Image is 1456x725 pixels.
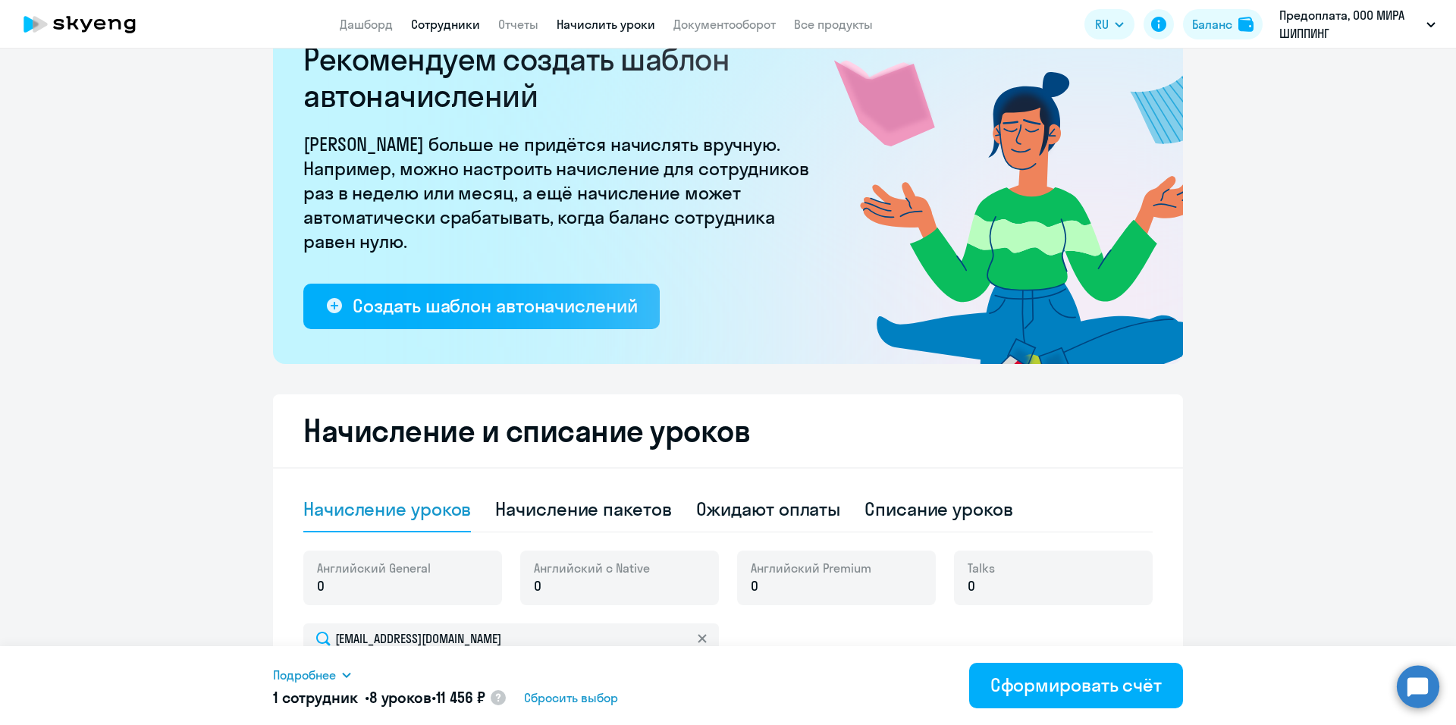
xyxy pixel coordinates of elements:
[557,17,655,32] a: Начислить уроки
[317,576,325,596] span: 0
[673,17,776,32] a: Документооборот
[436,688,485,707] span: 11 456 ₽
[303,284,660,329] button: Создать шаблон автоначислений
[968,576,975,596] span: 0
[273,666,336,684] span: Подробнее
[794,17,873,32] a: Все продукты
[1183,9,1263,39] button: Балансbalance
[340,17,393,32] a: Дашборд
[1238,17,1254,32] img: balance
[303,132,819,253] p: [PERSON_NAME] больше не придётся начислять вручную. Например, можно настроить начисление для сотр...
[369,688,431,707] span: 8 уроков
[1272,6,1443,42] button: Предоплата, ООО МИРА ШИППИНГ
[273,687,485,708] h5: 1 сотрудник • •
[353,293,637,318] div: Создать шаблон автоначислений
[303,41,819,114] h2: Рекомендуем создать шаблон автоначислений
[864,497,1013,521] div: Списание уроков
[696,497,841,521] div: Ожидают оплаты
[990,673,1162,697] div: Сформировать счёт
[534,560,650,576] span: Английский с Native
[317,560,431,576] span: Английский General
[1084,9,1134,39] button: RU
[534,576,541,596] span: 0
[751,560,871,576] span: Английский Premium
[498,17,538,32] a: Отчеты
[495,497,671,521] div: Начисление пакетов
[524,689,618,707] span: Сбросить выбор
[1192,15,1232,33] div: Баланс
[1279,6,1420,42] p: Предоплата, ООО МИРА ШИППИНГ
[1095,15,1109,33] span: RU
[968,560,995,576] span: Talks
[303,623,719,654] input: Поиск по имени, email, продукту или статусу
[303,497,471,521] div: Начисление уроков
[303,413,1153,449] h2: Начисление и списание уроков
[969,663,1183,708] button: Сформировать счёт
[411,17,480,32] a: Сотрудники
[751,576,758,596] span: 0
